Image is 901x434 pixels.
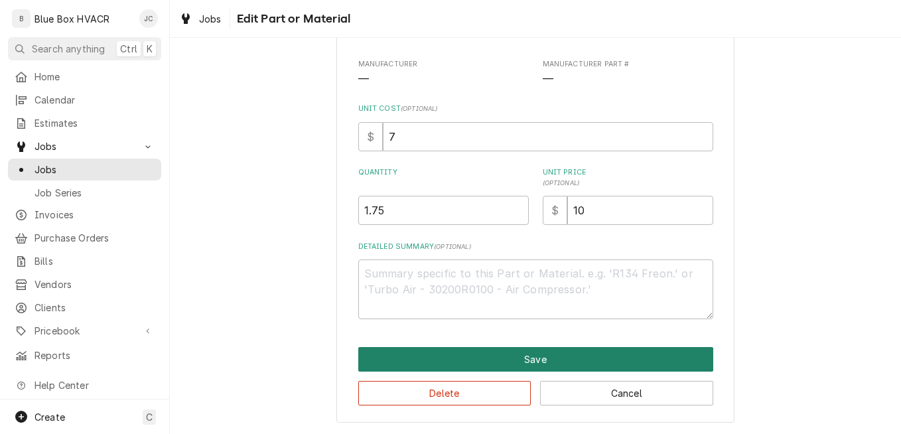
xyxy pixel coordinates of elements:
label: Detailed Summary [358,242,713,252]
span: Job Series [35,186,155,200]
div: Manufacturer Part # [543,59,713,88]
span: Jobs [35,163,155,177]
span: C [146,410,153,424]
span: ( optional ) [401,105,438,112]
div: $ [358,122,383,151]
a: Go to Jobs [8,135,161,157]
span: Pricebook [35,324,135,338]
div: Blue Box HVACR [35,12,109,26]
span: Manufacturer [358,59,529,70]
div: Detailed Summary [358,242,713,319]
div: Manufacturer [358,59,529,88]
button: Cancel [540,381,713,405]
label: Quantity [358,167,529,188]
button: Save [358,347,713,372]
span: Home [35,70,155,84]
span: Help Center [35,378,153,392]
button: Search anythingCtrlK [8,37,161,60]
span: Estimates [35,116,155,130]
span: — [358,73,369,86]
span: Ctrl [120,42,137,56]
a: Job Series [8,182,161,204]
div: [object Object] [543,167,713,225]
div: Josh Canfield's Avatar [139,9,158,28]
span: ( optional ) [543,179,580,186]
label: Unit Cost [358,104,713,114]
a: Vendors [8,273,161,295]
a: Jobs [174,8,227,30]
span: Clients [35,301,155,315]
div: JC [139,9,158,28]
a: Reports [8,344,161,366]
a: Go to Pricebook [8,320,161,342]
div: B [12,9,31,28]
span: Jobs [199,12,222,26]
span: Jobs [35,139,135,153]
span: Edit Part or Material [233,10,350,28]
a: Go to Help Center [8,374,161,396]
span: Search anything [32,42,105,56]
a: Bills [8,250,161,272]
span: Calendar [35,93,155,107]
a: Clients [8,297,161,319]
label: Unit Price [543,167,713,188]
div: [object Object] [358,167,529,225]
span: K [147,42,153,56]
span: Bills [35,254,155,268]
a: Estimates [8,112,161,134]
div: Unit Cost [358,104,713,151]
a: Purchase Orders [8,227,161,249]
div: Blue Box HVACR's Avatar [12,9,31,28]
div: Button Group [358,347,713,405]
a: Invoices [8,204,161,226]
div: Button Group Row [358,347,713,372]
span: Vendors [35,277,155,291]
div: $ [543,196,567,225]
span: ( optional ) [434,243,471,250]
button: Delete [358,381,531,405]
a: Home [8,66,161,88]
span: Manufacturer [358,72,529,88]
span: Manufacturer Part # [543,72,713,88]
span: Purchase Orders [35,231,155,245]
span: Manufacturer Part # [543,59,713,70]
div: Button Group Row [358,372,713,405]
span: Create [35,411,65,423]
a: Jobs [8,159,161,181]
span: Invoices [35,208,155,222]
a: Go to What's New [8,398,161,419]
span: Reports [35,348,155,362]
a: Calendar [8,89,161,111]
span: — [543,73,553,86]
